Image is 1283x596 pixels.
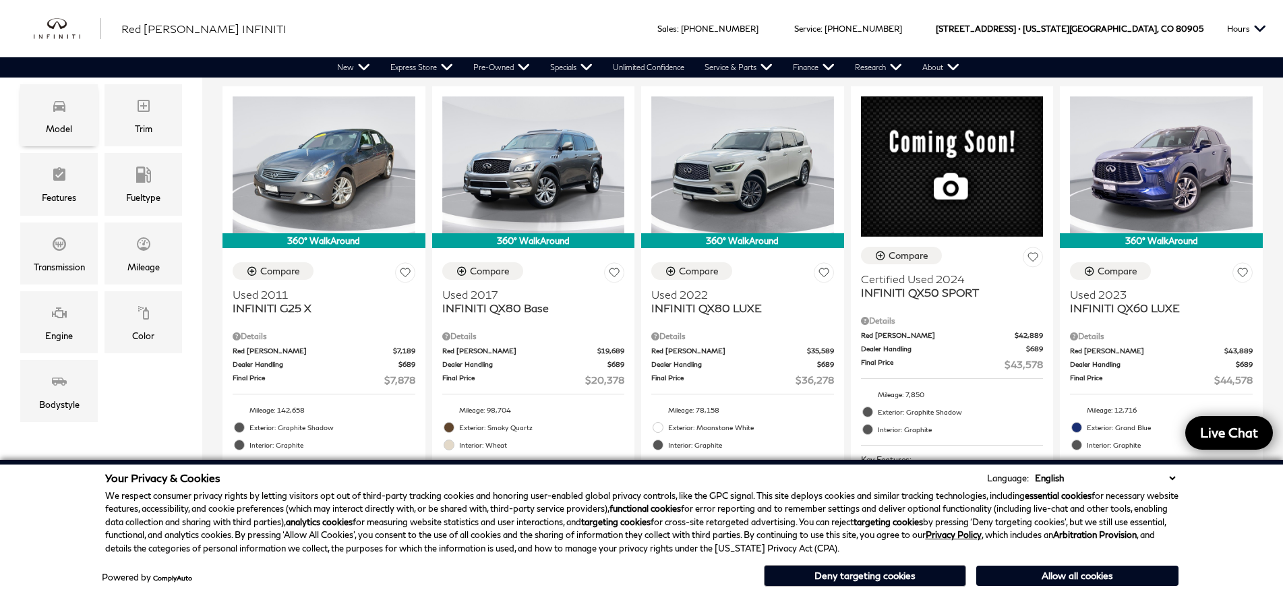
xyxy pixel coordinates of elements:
a: Final Price $20,378 [442,373,625,387]
button: Save Vehicle [604,262,624,287]
span: Exterior: Graphite Shadow [878,405,1044,419]
a: Privacy Policy [926,529,982,540]
a: Certified Used 2024INFINITI QX50 SPORT [861,272,1044,299]
select: Language Select [1032,471,1178,485]
span: Fueltype [136,163,152,190]
div: MileageMileage [105,222,182,285]
button: Deny targeting cookies [764,565,966,587]
span: $44,578 [1214,373,1253,387]
strong: Arbitration Provision [1053,529,1137,540]
div: Pricing Details - INFINITI QX50 SPORT [861,315,1044,327]
div: Pricing Details - INFINITI QX80 Base [442,330,625,342]
div: Mileage [127,260,160,274]
div: Compare [889,249,928,262]
span: $20,378 [585,373,624,387]
span: Bodystyle [51,370,67,397]
span: Red [PERSON_NAME] INFINITI [121,22,287,35]
span: Exterior: Smoky Quartz [459,421,625,434]
span: $7,878 [384,373,415,387]
a: New [327,57,380,78]
a: [STREET_ADDRESS] • [US_STATE][GEOGRAPHIC_DATA], CO 80905 [936,24,1203,34]
a: Live Chat [1185,416,1273,450]
li: Mileage: 142,658 [233,401,415,419]
div: Compare [1098,265,1137,277]
span: Final Price [1070,373,1214,387]
img: 2017 INFINITI QX80 Base [442,96,625,233]
div: FueltypeFueltype [105,153,182,215]
button: Compare Vehicle [861,247,942,264]
span: Used 2011 [233,288,405,301]
button: Save Vehicle [1023,247,1043,272]
span: Interior: Graphite [668,438,834,452]
a: Specials [540,57,603,78]
a: Used 2017INFINITI QX80 Base [442,288,625,315]
span: $7,189 [393,346,415,356]
div: Transmission [34,260,85,274]
span: Features [51,163,67,190]
span: INFINITI QX60 LUXE [1070,301,1243,315]
li: Mileage: 78,158 [651,401,834,419]
button: Allow all cookies [976,566,1178,586]
span: Dealer Handling [233,359,398,369]
a: Pre-Owned [463,57,540,78]
span: : [677,24,679,34]
a: Used 2023INFINITI QX60 LUXE [1070,288,1253,315]
span: Interior: Wheat [459,438,625,452]
div: Color [132,328,154,343]
button: Compare Vehicle [442,262,523,280]
button: Save Vehicle [814,262,834,287]
span: Mileage [136,233,152,260]
img: 2024 INFINITI QX50 SPORT [861,96,1044,237]
div: Fueltype [126,190,160,205]
span: $35,589 [807,346,834,356]
div: Trim [135,121,152,136]
span: Red [PERSON_NAME] [233,346,393,356]
span: Red [PERSON_NAME] [861,330,1015,340]
div: Pricing Details - INFINITI QX60 LUXE [1070,330,1253,342]
a: Dealer Handling $689 [233,359,415,369]
a: About [912,57,969,78]
div: 360° WalkAround [1060,233,1263,248]
a: Research [845,57,912,78]
span: $19,689 [597,346,624,356]
li: Mileage: 98,704 [442,401,625,419]
span: $43,889 [1224,346,1253,356]
span: Final Price [442,373,586,387]
div: Engine [45,328,73,343]
span: $689 [607,359,624,369]
span: Dealer Handling [651,359,817,369]
div: Compare [470,265,510,277]
a: Red [PERSON_NAME] $42,889 [861,330,1044,340]
div: Features [42,190,76,205]
span: Used 2023 [1070,288,1243,301]
div: Compare [260,265,300,277]
a: Service & Parts [694,57,783,78]
span: Interior: Graphite [878,423,1044,436]
div: TrimTrim [105,84,182,146]
a: [PHONE_NUMBER] [825,24,902,34]
span: $43,578 [1005,357,1043,371]
div: ColorColor [105,291,182,353]
div: Model [46,121,72,136]
span: Red [PERSON_NAME] [651,346,807,356]
span: Model [51,94,67,121]
div: Pricing Details - INFINITI G25 X [233,330,415,342]
img: 2022 INFINITI QX80 LUXE [651,96,834,233]
strong: essential cookies [1025,490,1092,501]
button: Save Vehicle [395,262,415,287]
div: Pricing Details - INFINITI QX80 LUXE [651,330,834,342]
span: Live Chat [1193,424,1265,441]
span: Certified Used 2024 [861,272,1034,286]
div: 360° WalkAround [432,233,635,248]
a: Dealer Handling $689 [861,344,1044,354]
span: Engine [51,301,67,328]
span: $689 [1026,344,1043,354]
li: Mileage: 7,850 [861,386,1044,403]
div: 360° WalkAround [641,233,844,248]
strong: targeting cookies [854,516,923,527]
a: Unlimited Confidence [603,57,694,78]
a: ComplyAuto [153,574,192,582]
div: Powered by [102,573,192,582]
span: INFINITI G25 X [233,301,405,315]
